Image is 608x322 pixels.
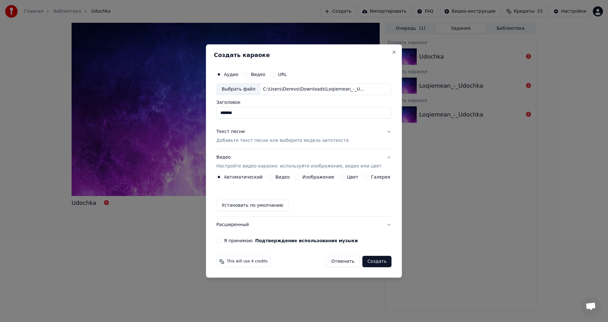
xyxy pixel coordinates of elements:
[227,259,268,264] span: This will use 4 credits
[347,175,358,179] label: Цвет
[275,175,290,179] label: Видео
[216,200,288,211] button: Установить по умолчанию
[216,129,245,135] div: Текст песни
[224,175,263,179] label: Автоматический
[217,84,260,95] div: Выбрать файл
[216,149,391,175] button: ВидеоНастройте видео караоке: используйте изображение, видео или цвет
[216,138,349,144] p: Добавьте текст песни или выберите модель автотекста
[302,175,334,179] label: Изображение
[216,124,391,149] button: Текст песниДобавьте текст песни или выберите модель автотекста
[371,175,390,179] label: Галерея
[224,238,358,243] label: Я принимаю
[216,217,391,233] button: Расширенный
[278,72,287,77] label: URL
[216,100,391,105] label: Заголовок
[255,238,358,243] button: Я принимаю
[216,174,391,216] div: ВидеоНастройте видео караоке: используйте изображение, видео или цвет
[260,86,368,92] div: C:\Users\Derevo\Downloads\Loqiemean_-_Udochka_dlya_okhoty_v2_78682706.mp3
[362,256,391,267] button: Создать
[216,155,381,170] div: Видео
[216,163,381,169] p: Настройте видео караоке: используйте изображение, видео или цвет
[326,256,360,267] button: Отменить
[214,52,394,58] h2: Создать караоке
[251,72,265,77] label: Видео
[224,72,238,77] label: Аудио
